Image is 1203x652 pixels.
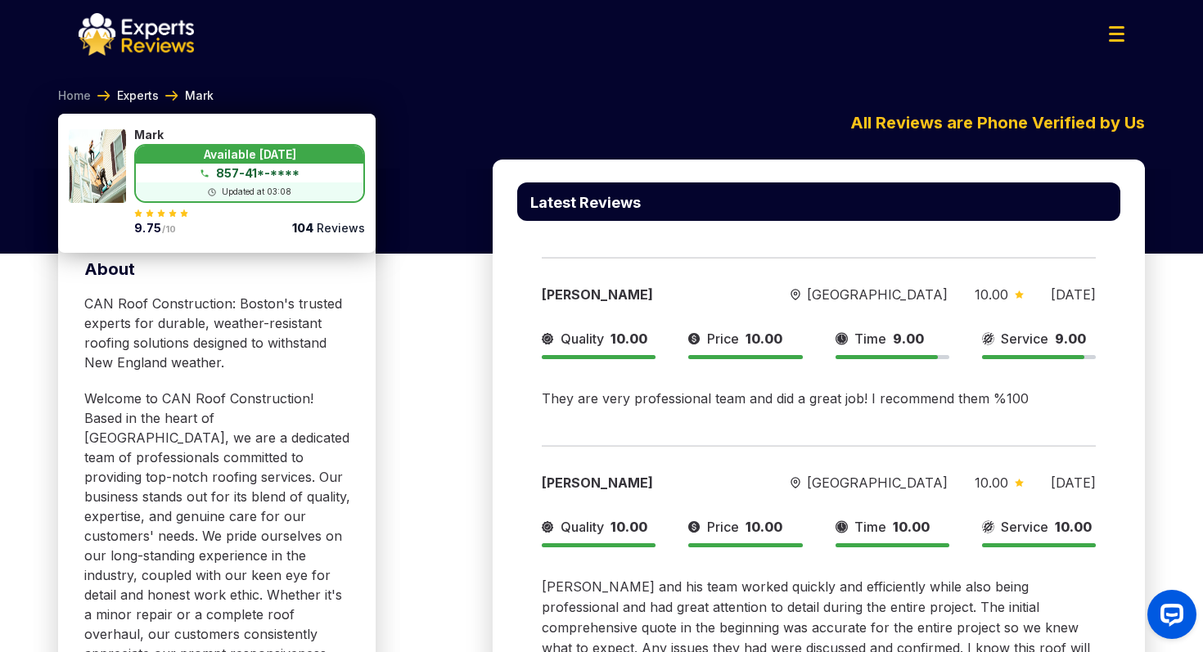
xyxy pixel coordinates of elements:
span: 9.00 [893,330,924,347]
img: slider icon [542,329,554,348]
span: Time [854,329,886,348]
img: slider icon [982,517,994,537]
p: Latest Reviews [530,196,641,210]
span: Mark [185,88,214,104]
span: Service [1001,517,1048,537]
span: 104 [292,221,313,235]
div: [DATE] [1051,285,1096,304]
span: Service [1001,329,1048,348]
img: slider icon [836,329,848,348]
span: They are very professional team and did a great job! I recommend them %100 [542,390,1029,407]
span: 10.00 [1055,519,1092,535]
span: [GEOGRAPHIC_DATA] [807,473,948,492]
div: All Reviews are Phone Verified by Us [493,110,1145,135]
span: 9.75 [134,221,161,235]
span: 10.00 [611,519,647,535]
span: 9.75 [197,112,245,140]
span: Price [707,329,739,348]
img: slider icon [542,517,554,537]
span: 10.00 [746,519,782,535]
img: logo [79,13,194,56]
img: slider icon [1015,479,1024,487]
div: [DATE] [1051,473,1096,492]
div: [PERSON_NAME] [542,285,764,304]
img: slider icon [1015,290,1024,299]
img: slider icon [836,517,848,537]
nav: Breadcrumb [58,88,214,104]
p: CAN Roof Construction: Boston's trusted experts for durable, weather-resistant roofing solutions ... [84,294,353,372]
p: Mark [58,114,120,138]
span: 10.00 [975,286,1008,303]
p: About [84,258,353,281]
span: 9.00 [1055,330,1086,347]
span: Quality [561,329,604,348]
img: slider icon [982,329,994,348]
span: Reviews [313,221,365,235]
img: slider icon [688,517,701,537]
span: Quality [561,517,604,537]
img: slider icon [791,477,800,489]
a: Experts [117,88,159,104]
span: 10.00 [611,330,647,347]
img: slider icon [791,289,800,301]
iframe: OpenWidget widget [1134,583,1203,652]
img: slider icon [688,329,701,348]
span: 10.00 [975,474,1008,491]
span: [GEOGRAPHIC_DATA] [807,285,948,304]
a: Home [58,88,91,104]
span: 10.00 [746,330,782,347]
span: Price [707,517,739,537]
img: Menu Icon [1109,26,1124,42]
span: /10 [162,224,177,235]
span: Time [854,517,886,537]
span: 10.00 [893,519,930,535]
div: [PERSON_NAME] [542,473,764,492]
img: 175888059593976.jpeg [69,129,126,203]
